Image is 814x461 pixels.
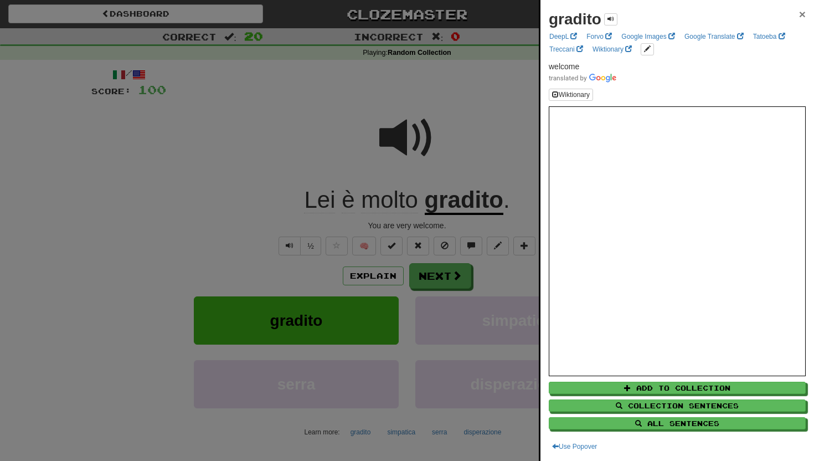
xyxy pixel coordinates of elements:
button: Add to Collection [549,382,806,394]
strong: gradito [549,11,601,28]
a: Tatoeba [750,30,789,43]
a: DeepL [546,30,580,43]
button: All Sentences [549,417,806,429]
span: welcome [549,62,579,71]
span: × [799,8,806,21]
a: Google Images [618,30,678,43]
button: Collection Sentences [549,399,806,412]
a: Google Translate [681,30,747,43]
button: Close [799,8,806,20]
button: edit links [641,43,654,55]
a: Treccani [546,43,586,55]
button: Use Popover [549,440,600,453]
a: Forvo [583,30,615,43]
a: Wiktionary [589,43,635,55]
img: Color short [549,74,616,83]
button: Wiktionary [549,89,593,101]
